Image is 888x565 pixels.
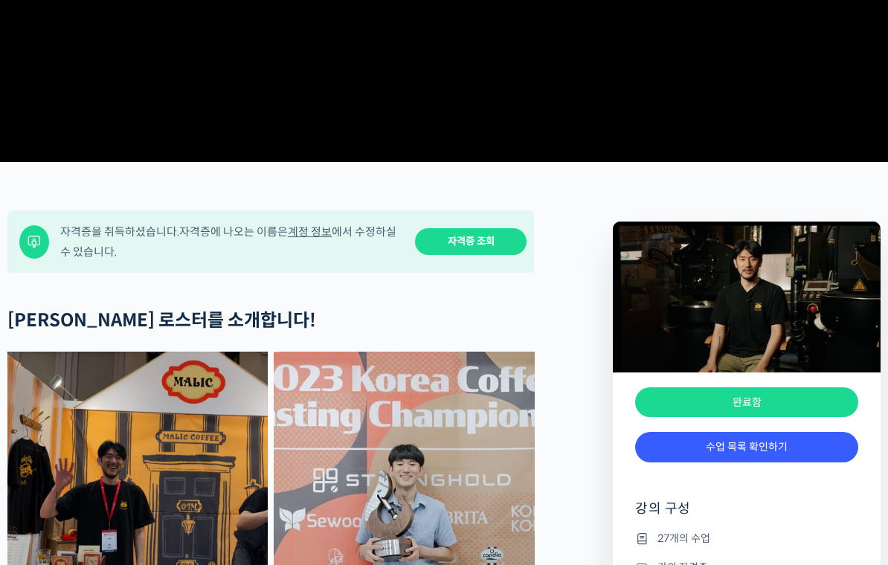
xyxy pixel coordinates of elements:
[635,500,858,529] h4: 강의 구성
[7,309,316,332] strong: [PERSON_NAME] 로스터를 소개합니다!
[47,464,56,476] span: 홈
[635,529,858,547] li: 27개의 수업
[635,387,858,418] div: 완료함
[192,442,286,479] a: 설정
[230,464,248,476] span: 설정
[288,225,332,239] a: 계정 정보
[415,228,527,256] a: 자격증 조회
[136,465,154,477] span: 대화
[98,442,192,479] a: 대화
[635,432,858,462] a: 수업 목록 확인하기
[4,442,98,479] a: 홈
[60,222,405,262] div: 자격증을 취득하셨습니다. 자격증에 나오는 이름은 에서 수정하실 수 있습니다.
